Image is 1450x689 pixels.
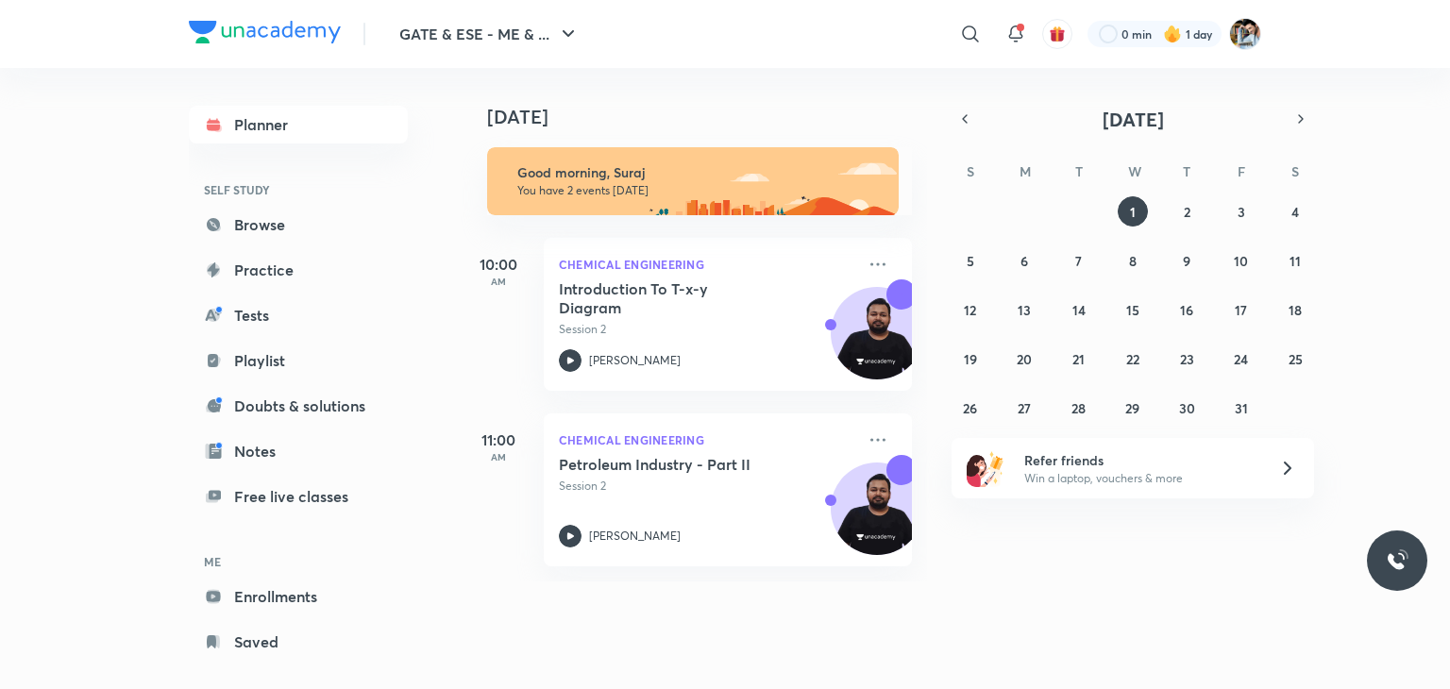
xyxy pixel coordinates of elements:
h6: Refer friends [1024,450,1256,470]
abbr: October 26, 2025 [963,399,977,417]
button: October 13, 2025 [1009,294,1039,325]
abbr: October 7, 2025 [1075,252,1082,270]
span: [DATE] [1103,107,1164,132]
button: October 16, 2025 [1172,294,1202,325]
p: Session 2 [559,478,855,495]
a: Browse [189,206,408,244]
a: Tests [189,296,408,334]
abbr: Thursday [1183,162,1190,180]
abbr: October 5, 2025 [967,252,974,270]
button: October 30, 2025 [1172,393,1202,423]
abbr: October 12, 2025 [964,301,976,319]
a: Enrollments [189,578,408,615]
abbr: October 22, 2025 [1126,350,1139,368]
a: Practice [189,251,408,289]
a: Planner [189,106,408,143]
abbr: October 24, 2025 [1234,350,1248,368]
img: Suraj Das [1229,18,1261,50]
abbr: October 9, 2025 [1183,252,1190,270]
abbr: October 19, 2025 [964,350,977,368]
a: Saved [189,623,408,661]
a: Notes [189,432,408,470]
abbr: October 4, 2025 [1291,203,1299,221]
button: October 22, 2025 [1118,344,1148,374]
abbr: October 10, 2025 [1234,252,1248,270]
abbr: October 8, 2025 [1129,252,1137,270]
button: October 12, 2025 [955,294,986,325]
img: morning [487,147,899,215]
abbr: Tuesday [1075,162,1083,180]
button: [DATE] [978,106,1288,132]
a: Company Logo [189,21,341,48]
abbr: October 14, 2025 [1072,301,1086,319]
abbr: Wednesday [1128,162,1141,180]
button: October 27, 2025 [1009,393,1039,423]
button: October 19, 2025 [955,344,986,374]
abbr: Sunday [967,162,974,180]
button: October 23, 2025 [1172,344,1202,374]
p: [PERSON_NAME] [589,528,681,545]
button: October 5, 2025 [955,245,986,276]
h6: ME [189,546,408,578]
abbr: October 28, 2025 [1071,399,1086,417]
abbr: October 16, 2025 [1180,301,1193,319]
button: October 31, 2025 [1226,393,1256,423]
button: October 26, 2025 [955,393,986,423]
button: October 11, 2025 [1280,245,1310,276]
button: October 4, 2025 [1280,196,1310,227]
button: GATE & ESE - ME & ... [388,15,591,53]
abbr: October 17, 2025 [1235,301,1247,319]
button: October 25, 2025 [1280,344,1310,374]
button: October 17, 2025 [1226,294,1256,325]
h6: SELF STUDY [189,174,408,206]
abbr: Monday [1020,162,1031,180]
button: October 14, 2025 [1064,294,1094,325]
abbr: October 3, 2025 [1238,203,1245,221]
p: Session 2 [559,321,855,338]
button: October 8, 2025 [1118,245,1148,276]
img: avatar [1049,25,1066,42]
button: October 6, 2025 [1009,245,1039,276]
abbr: October 30, 2025 [1179,399,1195,417]
button: October 18, 2025 [1280,294,1310,325]
button: October 2, 2025 [1172,196,1202,227]
a: Playlist [189,342,408,379]
p: You have 2 events [DATE] [517,183,882,198]
img: Company Logo [189,21,341,43]
abbr: October 13, 2025 [1018,301,1031,319]
abbr: October 23, 2025 [1180,350,1194,368]
button: October 1, 2025 [1118,196,1148,227]
p: Chemical Engineering [559,429,855,451]
img: ttu [1386,549,1408,572]
abbr: October 31, 2025 [1235,399,1248,417]
abbr: Saturday [1291,162,1299,180]
abbr: October 6, 2025 [1020,252,1028,270]
button: October 24, 2025 [1226,344,1256,374]
p: AM [461,276,536,287]
p: [PERSON_NAME] [589,352,681,369]
abbr: October 15, 2025 [1126,301,1139,319]
p: Win a laptop, vouchers & more [1024,470,1256,487]
h4: [DATE] [487,106,931,128]
a: Doubts & solutions [189,387,408,425]
p: Chemical Engineering [559,253,855,276]
abbr: October 1, 2025 [1130,203,1136,221]
h5: Petroleum Industry - Part II [559,455,794,474]
abbr: October 29, 2025 [1125,399,1139,417]
abbr: October 18, 2025 [1289,301,1302,319]
img: streak [1163,25,1182,43]
p: AM [461,451,536,462]
abbr: Friday [1238,162,1245,180]
abbr: October 2, 2025 [1184,203,1190,221]
h5: Introduction To T-x-y Diagram [559,279,794,317]
abbr: October 20, 2025 [1017,350,1032,368]
img: referral [967,449,1004,487]
img: Avatar [832,473,922,563]
button: October 3, 2025 [1226,196,1256,227]
img: Avatar [832,297,922,388]
button: avatar [1042,19,1072,49]
abbr: October 25, 2025 [1289,350,1303,368]
button: October 10, 2025 [1226,245,1256,276]
button: October 29, 2025 [1118,393,1148,423]
button: October 20, 2025 [1009,344,1039,374]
